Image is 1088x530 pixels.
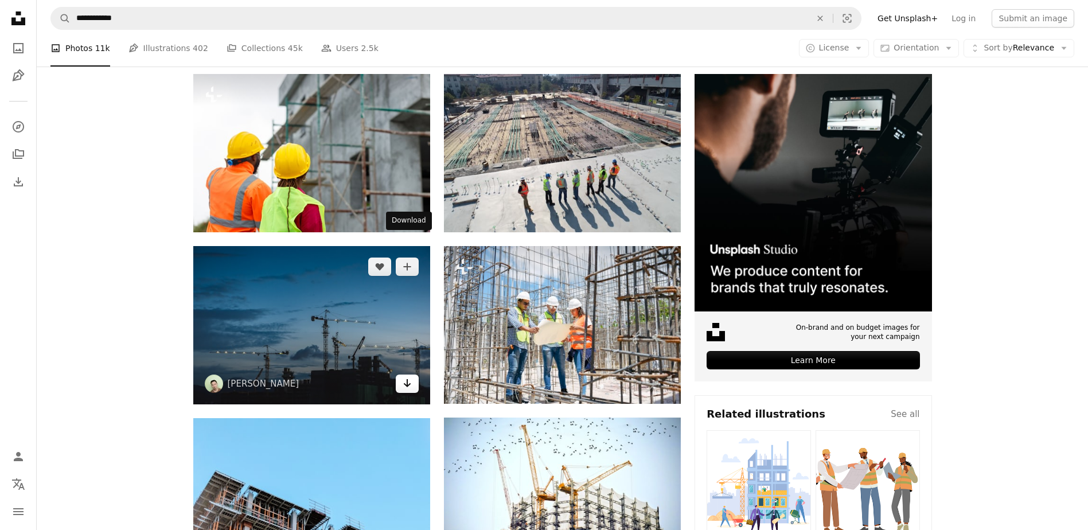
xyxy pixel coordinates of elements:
[386,212,432,230] div: Download
[444,319,681,330] a: a group of people standing on top of a construction site
[444,147,681,158] a: seven construction workers standing on white field
[873,39,959,57] button: Orientation
[228,378,299,389] a: [PERSON_NAME]
[695,74,931,311] img: file-1715652217532-464736461acbimage
[51,7,71,29] button: Search Unsplash
[396,375,419,393] a: Download
[193,74,430,232] img: a couple of construction workers standing next to each other
[789,323,919,342] span: On-brand and on budget images for your next campaign
[444,74,681,232] img: seven construction workers standing on white field
[50,7,861,30] form: Find visuals sitewide
[193,147,430,158] a: a couple of construction workers standing next to each other
[205,375,223,393] img: Go to EJ Yao's profile
[964,39,1074,57] button: Sort byRelevance
[321,30,379,67] a: Users 2.5k
[368,258,391,276] button: Like
[945,9,982,28] a: Log in
[7,143,30,166] a: Collections
[444,246,681,404] img: a group of people standing on top of a construction site
[361,42,378,54] span: 2.5k
[894,43,939,52] span: Orientation
[992,9,1074,28] button: Submit an image
[984,42,1054,54] span: Relevance
[7,64,30,87] a: Illustrations
[707,323,725,341] img: file-1631678316303-ed18b8b5cb9cimage
[819,43,849,52] span: License
[193,42,208,54] span: 402
[7,500,30,523] button: Menu
[288,42,303,54] span: 45k
[7,170,30,193] a: Download History
[7,37,30,60] a: Photos
[695,74,931,381] a: On-brand and on budget images for your next campaignLearn More
[984,43,1012,52] span: Sort by
[7,445,30,468] a: Log in / Sign up
[7,115,30,138] a: Explore
[444,491,681,501] a: low angle photography of cranes on top of building
[707,351,919,369] div: Learn More
[808,7,833,29] button: Clear
[799,39,869,57] button: License
[193,246,430,404] img: several cranes above the buildings
[707,407,825,421] h4: Related illustrations
[7,7,30,32] a: Home — Unsplash
[871,9,945,28] a: Get Unsplash+
[7,473,30,496] button: Language
[193,319,430,330] a: several cranes above the buildings
[128,30,208,67] a: Illustrations 402
[227,30,303,67] a: Collections 45k
[396,258,419,276] button: Add to Collection
[891,407,919,421] a: See all
[833,7,861,29] button: Visual search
